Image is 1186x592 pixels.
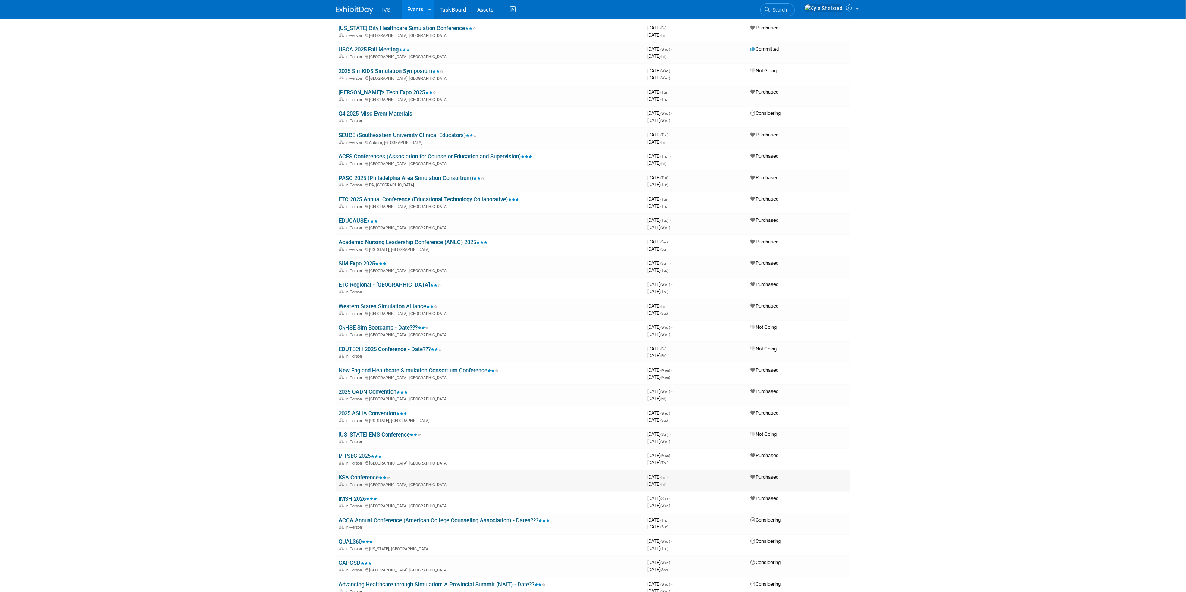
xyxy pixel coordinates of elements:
span: (Tue) [661,218,669,223]
span: (Fri) [661,140,667,144]
div: [GEOGRAPHIC_DATA], [GEOGRAPHIC_DATA] [339,460,642,466]
span: In-Person [346,119,365,123]
span: (Wed) [661,119,670,123]
span: In-Person [346,247,365,252]
img: In-Person Event [339,504,344,507]
div: [GEOGRAPHIC_DATA], [GEOGRAPHIC_DATA] [339,53,642,59]
span: Purchased [751,175,779,180]
span: In-Person [346,204,365,209]
span: Purchased [751,453,779,458]
div: [GEOGRAPHIC_DATA], [GEOGRAPHIC_DATA] [339,96,642,102]
div: [US_STATE], [GEOGRAPHIC_DATA] [339,417,642,423]
span: [DATE] [648,388,673,394]
span: - [670,260,671,266]
span: - [670,153,671,159]
span: (Wed) [661,440,670,444]
span: (Thu) [661,518,669,522]
span: [DATE] [648,374,670,380]
span: (Sun) [661,525,669,529]
div: [US_STATE], [GEOGRAPHIC_DATA] [339,246,642,252]
img: In-Person Event [339,54,344,58]
span: (Fri) [661,54,667,59]
span: (Thu) [661,97,669,101]
span: Not Going [751,346,777,352]
span: In-Person [346,440,365,444]
a: 2025 SimKIDS Simulation Symposium [339,68,444,75]
span: (Tue) [661,197,669,201]
span: In-Person [346,482,365,487]
span: (Sat) [661,418,668,422]
span: (Fri) [661,304,667,308]
span: (Wed) [661,333,670,337]
span: Purchased [751,495,779,501]
span: (Wed) [661,76,670,80]
span: - [671,110,673,116]
span: [DATE] [648,53,667,59]
span: [DATE] [648,89,671,95]
span: - [671,367,673,373]
a: USCA 2025 Fall Meeting [339,46,410,53]
span: Considering [751,581,781,587]
img: In-Person Event [339,568,344,571]
span: [DATE] [648,75,670,81]
span: In-Person [346,504,365,508]
span: In-Person [346,568,365,573]
span: (Wed) [661,283,670,287]
img: In-Person Event [339,354,344,358]
span: Purchased [751,217,779,223]
span: - [668,25,669,31]
span: Purchased [751,25,779,31]
span: Considering [751,560,781,565]
a: Western States Simulation Alliance [339,303,438,310]
img: In-Person Event [339,140,344,144]
span: (Fri) [661,26,667,30]
span: In-Person [346,76,365,81]
span: Purchased [751,239,779,245]
span: - [671,68,673,73]
span: [DATE] [648,246,669,252]
span: Purchased [751,474,779,480]
span: [DATE] [648,410,673,416]
div: [GEOGRAPHIC_DATA], [GEOGRAPHIC_DATA] [339,481,642,487]
span: [DATE] [648,217,671,223]
a: New England Healthcare Simulation Consortium Conference [339,367,499,374]
a: KSA Conference [339,474,390,481]
span: - [668,346,669,352]
span: - [668,303,669,309]
span: - [668,474,669,480]
span: - [671,410,673,416]
a: [US_STATE] EMS Conference [339,431,421,438]
span: (Fri) [661,482,667,486]
span: [DATE] [648,417,668,423]
img: In-Person Event [339,33,344,37]
div: [GEOGRAPHIC_DATA], [GEOGRAPHIC_DATA] [339,203,642,209]
span: In-Person [346,226,365,230]
span: [DATE] [648,175,671,180]
span: - [670,175,671,180]
a: OkHSE Sim Bootcamp - Date??? [339,324,429,331]
span: [DATE] [648,303,669,309]
span: In-Person [346,397,365,402]
span: (Fri) [661,347,667,351]
span: [DATE] [648,517,671,523]
span: [DATE] [648,438,670,444]
span: (Wed) [661,561,670,565]
div: [GEOGRAPHIC_DATA], [GEOGRAPHIC_DATA] [339,503,642,508]
a: EDUCAUSE [339,217,378,224]
span: [DATE] [648,239,670,245]
img: In-Person Event [339,397,344,400]
span: [DATE] [648,224,670,230]
span: (Tue) [661,268,669,273]
span: [DATE] [648,117,670,123]
span: - [671,324,673,330]
span: (Wed) [661,411,670,415]
a: SIM Expo 2025 [339,260,387,267]
span: (Sun) [661,247,669,251]
img: In-Person Event [339,183,344,186]
span: [DATE] [648,524,669,529]
span: In-Person [346,161,365,166]
img: In-Person Event [339,119,344,122]
span: [DATE] [648,203,669,209]
span: [DATE] [648,324,673,330]
span: (Sun) [661,261,669,265]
